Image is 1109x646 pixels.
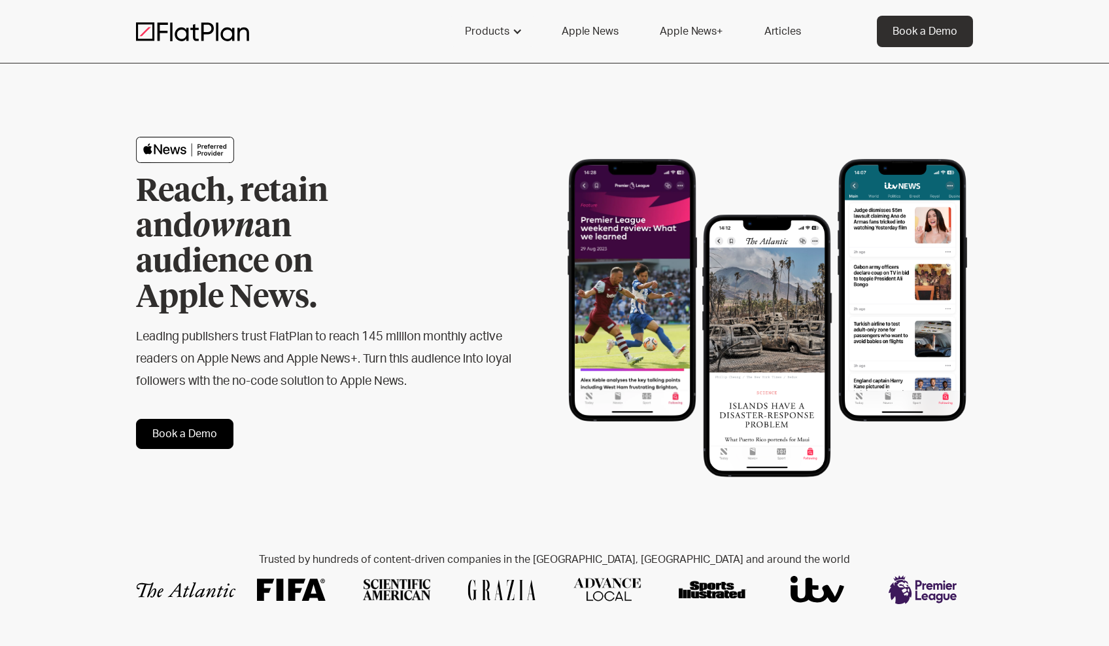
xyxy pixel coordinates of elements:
[193,211,254,243] em: own
[136,419,233,449] a: Book a Demo
[893,24,957,39] div: Book a Demo
[136,554,973,566] h2: Trusted by hundreds of content-driven companies in the [GEOGRAPHIC_DATA], [GEOGRAPHIC_DATA] and a...
[449,16,536,47] div: Products
[749,16,817,47] a: Articles
[546,16,634,47] a: Apple News
[465,24,509,39] div: Products
[136,326,513,393] h2: Leading publishers trust FlatPlan to reach 145 million monthly active readers on Apple News and A...
[136,174,404,315] h1: Reach, retain and an audience on Apple News.
[644,16,738,47] a: Apple News+
[877,16,973,47] a: Book a Demo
